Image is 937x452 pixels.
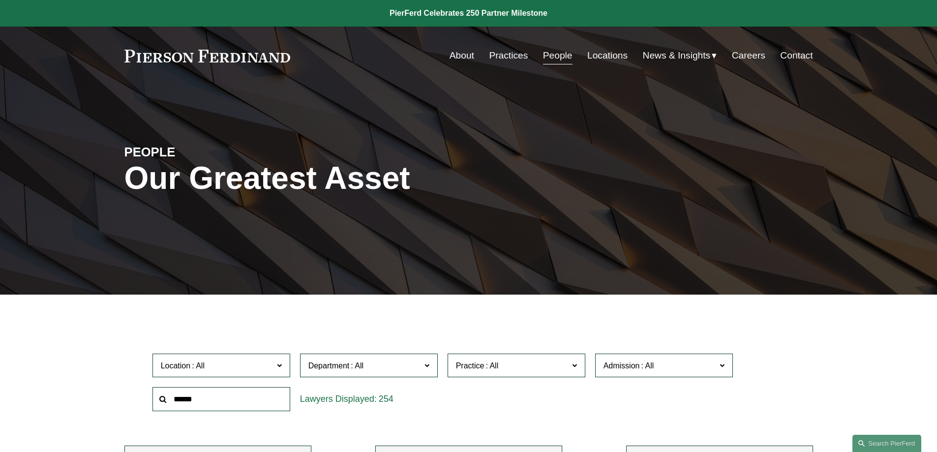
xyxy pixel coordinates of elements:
span: Department [308,362,350,370]
a: About [450,46,474,65]
a: Locations [587,46,628,65]
h4: PEOPLE [124,144,297,160]
h1: Our Greatest Asset [124,160,583,196]
a: Careers [732,46,765,65]
a: folder dropdown [643,46,717,65]
span: 254 [379,394,393,404]
span: Location [161,362,191,370]
a: Search this site [852,435,921,452]
span: News & Insights [643,47,711,64]
span: Admission [604,362,640,370]
span: Practice [456,362,484,370]
a: Contact [780,46,813,65]
a: People [543,46,573,65]
a: Practices [489,46,528,65]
